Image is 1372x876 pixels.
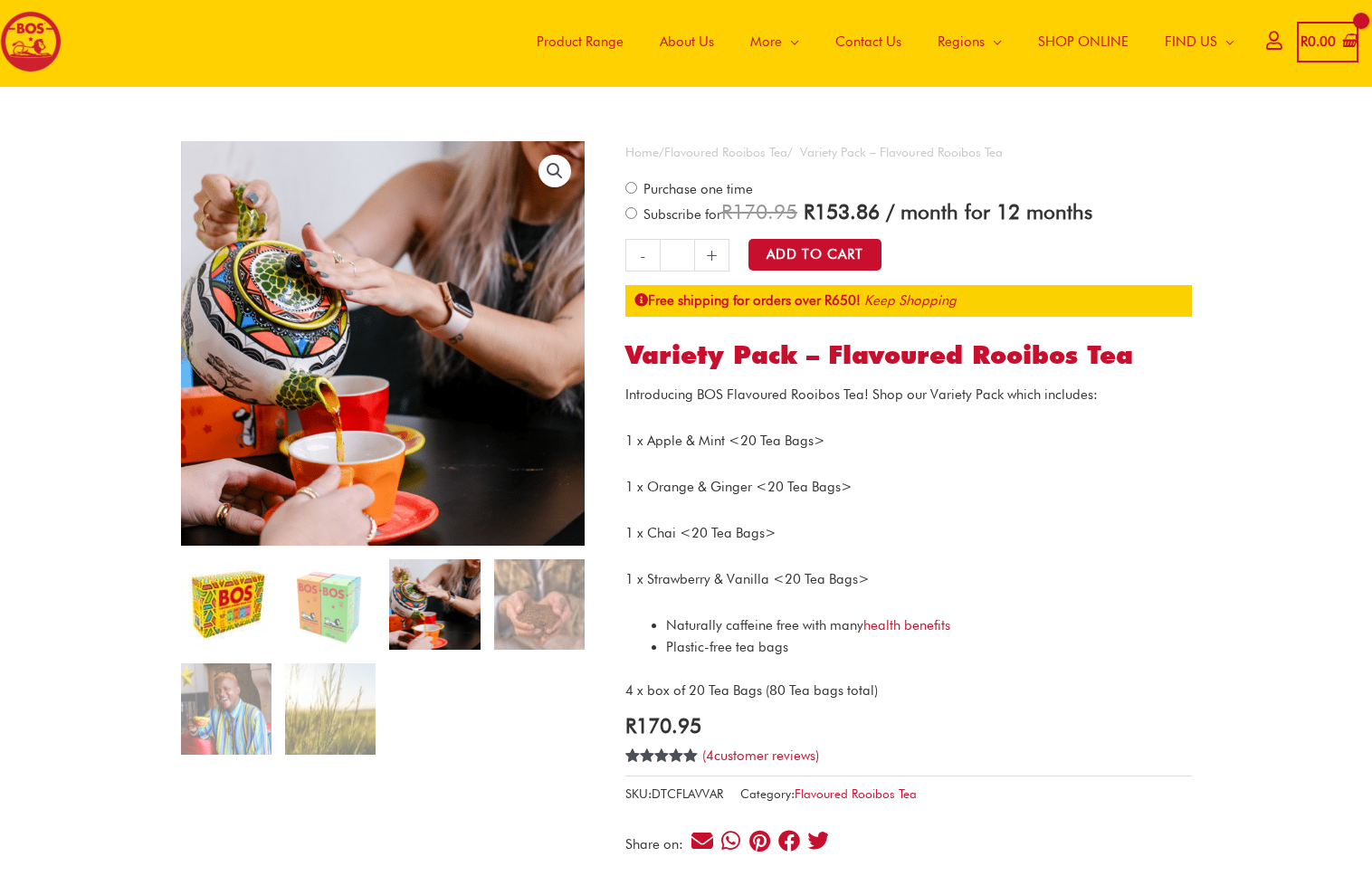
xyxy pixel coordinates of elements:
span: Rated out of 5 based on customer ratings [625,748,699,824]
a: View Shopping Cart, empty [1297,22,1358,62]
span: Subscribe for [641,206,1092,223]
div: Share on pinterest [748,829,772,853]
a: Home [625,145,659,159]
a: + [695,239,729,271]
div: Share on twitter [805,829,830,853]
p: Introducing BOS Flavoured Rooibos Tea! Shop our Variety Pack which includes: [625,384,1192,406]
img: Variety Pack - Flavoured Rooibos Tea - Image 2 [285,559,376,650]
span: Contact Us [835,14,901,69]
input: Subscribe for / month for 12 months [625,207,637,219]
p: 1 x Apple & Mint <20 Tea Bags> [625,430,1192,452]
span: 170.95 [721,199,797,224]
span: R [625,713,636,738]
p: 1 x Strawberry & Vanilla <20 Tea Bags> [625,568,1192,591]
span: 4 [706,747,714,764]
span: R [1301,33,1308,50]
a: health benefits [863,617,950,633]
a: Flavoured Rooibos Tea [664,145,787,159]
span: About Us [660,14,714,69]
span: DTCFLAVVAR [652,786,723,801]
a: - [625,239,660,271]
span: 4 [625,748,633,783]
nav: Breadcrumb [625,141,1192,164]
div: Share on whatsapp [719,829,743,853]
bdi: 170.95 [625,713,701,738]
span: Purchase one time [641,181,753,197]
div: Share on email [690,829,714,853]
a: View full-screen image gallery [538,155,571,187]
input: Product quantity [660,239,695,271]
input: Purchase one time [625,182,637,194]
span: Plastic-free tea bags [666,639,788,655]
p: 1 x Orange & Ginger <20 Tea Bags> [625,476,1192,499]
a: Flavoured Rooibos Tea [795,786,917,801]
strong: Free shipping for orders over R650! [634,292,861,309]
a: (4customer reviews) [702,747,819,764]
bdi: 0.00 [1301,33,1336,50]
img: Variety Pack - Flavoured Rooibos Tea - Image 3 [389,559,480,650]
p: 4 x box of 20 Tea Bags (80 Tea bags total) [625,680,1192,702]
span: SHOP ONLINE [1038,14,1129,69]
img: Variety Pack - Flavoured Rooibos Tea - Image 5 [181,663,272,754]
span: R [804,199,815,224]
a: Keep Shopping [864,292,957,309]
span: R [721,199,732,224]
img: Variety Pack - Flavoured Rooibos Tea - Image 6 [285,663,376,754]
span: FIND US [1165,14,1217,69]
span: 153.86 [804,199,880,224]
div: Share on facebook [777,829,801,853]
span: Regions [938,14,985,69]
button: Add to Cart [748,239,881,271]
span: Naturally caffeine free with many [666,617,950,633]
h1: Variety Pack – Flavoured Rooibos Tea [625,340,1192,371]
span: Product Range [537,14,624,69]
p: 1 x Chai <20 Tea Bags> [625,522,1192,545]
span: Category: [740,783,917,805]
div: Share on: [625,838,690,852]
img: variety pack flavoured rooibos tea [181,559,272,650]
img: Variety Pack - Flavoured Rooibos Tea - Image 4 [494,559,585,650]
span: SKU: [625,783,723,805]
span: More [750,14,782,69]
span: / month for 12 months [886,199,1092,224]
